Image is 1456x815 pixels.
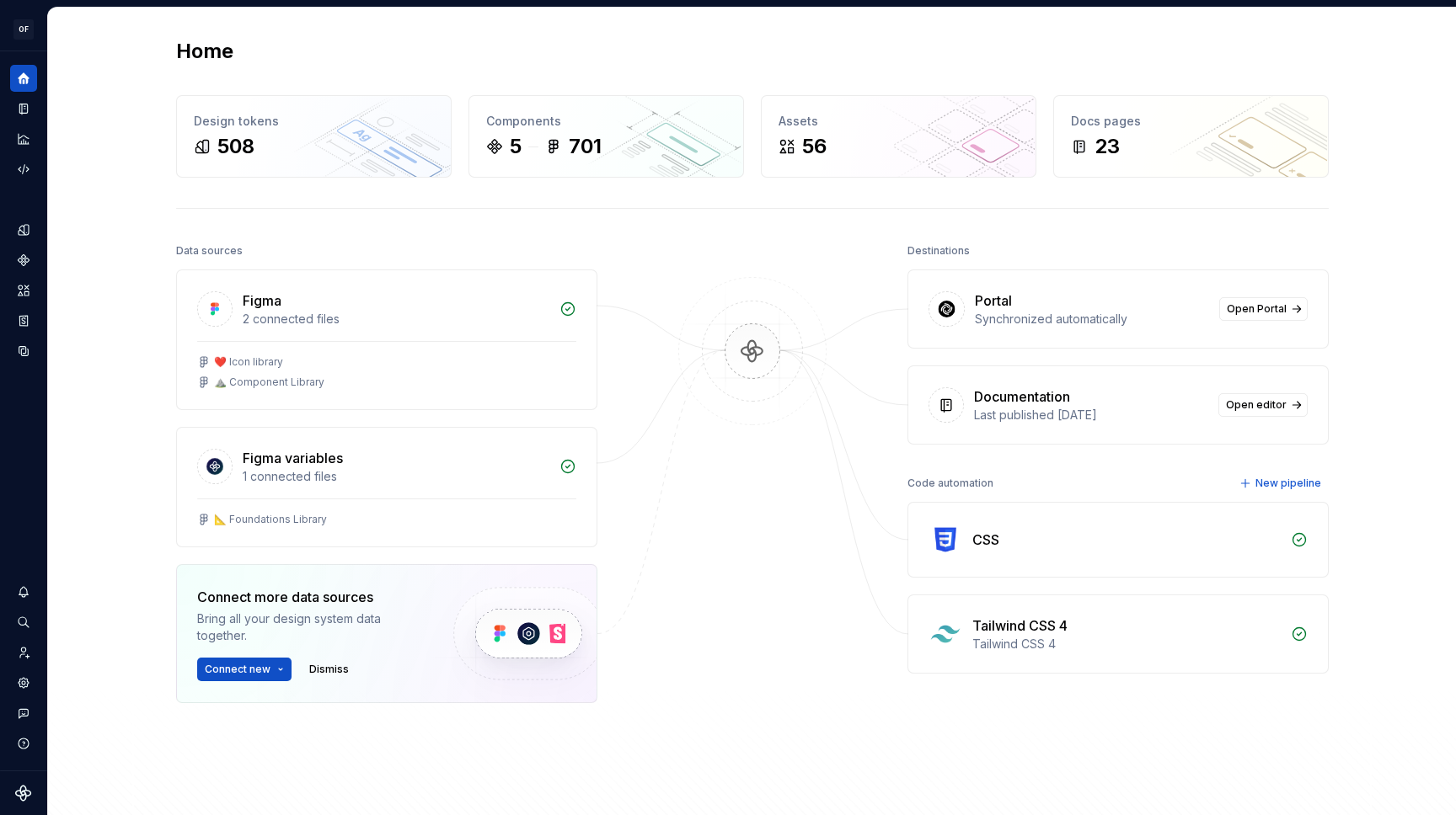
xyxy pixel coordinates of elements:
div: OF [13,19,34,40]
a: Home [10,65,37,92]
span: Dismiss [309,663,349,676]
div: Figma variables [243,448,343,468]
div: Bring all your design system data together. [197,610,425,644]
a: Assets56 [761,95,1036,178]
div: Documentation [974,386,1070,407]
a: Open Portal [1219,297,1308,321]
div: ⛰️ Component Library [214,376,324,389]
button: Dismiss [302,658,356,681]
a: Invite team [10,639,37,666]
button: Connect new [197,658,292,681]
button: Contact support [10,700,37,727]
div: Design tokens [194,113,434,130]
div: 5 [510,133,522,160]
button: Notifications [10,578,37,605]
div: Data sources [176,239,243,263]
div: Synchronized automatically [975,311,1209,328]
a: Components [10,247,37,274]
div: Components [486,113,726,130]
div: 📐 Foundations Library [214,513,327,526]
div: 508 [217,133,254,160]
a: Documentation [10,95,37,122]
div: Assets [779,113,1019,130]
div: Destinations [907,239,970,263]
div: 56 [802,133,827,160]
a: Figma variables1 connected files📐 Foundations Library [176,427,597,547]
a: Analytics [10,125,37,152]
div: Connect more data sources [197,587,425,607]
div: Portal [975,290,1012,311]
a: Figma2 connected files❤️ Icon library⛰️ Component Library [176,269,597,410]
div: Figma [243,290,281,311]
div: 1 connected files [243,468,549,485]
a: Code automation [10,156,37,183]
svg: Supernova Logo [15,785,32,802]
span: Open Portal [1227,302,1287,316]
span: New pipeline [1255,477,1321,490]
h2: Home [176,38,233,65]
a: Data sources [10,338,37,365]
button: Search ⌘K [10,609,37,636]
div: Code automation [907,471,993,495]
a: Docs pages23 [1053,95,1329,178]
div: Docs pages [1071,113,1311,130]
a: Storybook stories [10,307,37,334]
div: Last published [DATE] [974,407,1208,423]
div: 701 [569,133,602,160]
a: Settings [10,669,37,696]
a: Assets [10,277,37,304]
div: Tailwind CSS 4 [972,636,1281,653]
span: Connect new [205,663,270,676]
button: New pipeline [1234,471,1329,495]
button: OF [3,11,44,47]
a: Open editor [1218,393,1308,417]
div: 23 [1095,133,1120,160]
div: ❤️ Icon library [214,355,283,369]
a: Design tokens508 [176,95,452,178]
div: CSS [972,530,999,550]
div: Tailwind CSS 4 [972,615,1068,636]
span: Open editor [1226,398,1287,412]
a: Design tokens [10,216,37,243]
div: 2 connected files [243,311,549,328]
a: Components5701 [468,95,744,178]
